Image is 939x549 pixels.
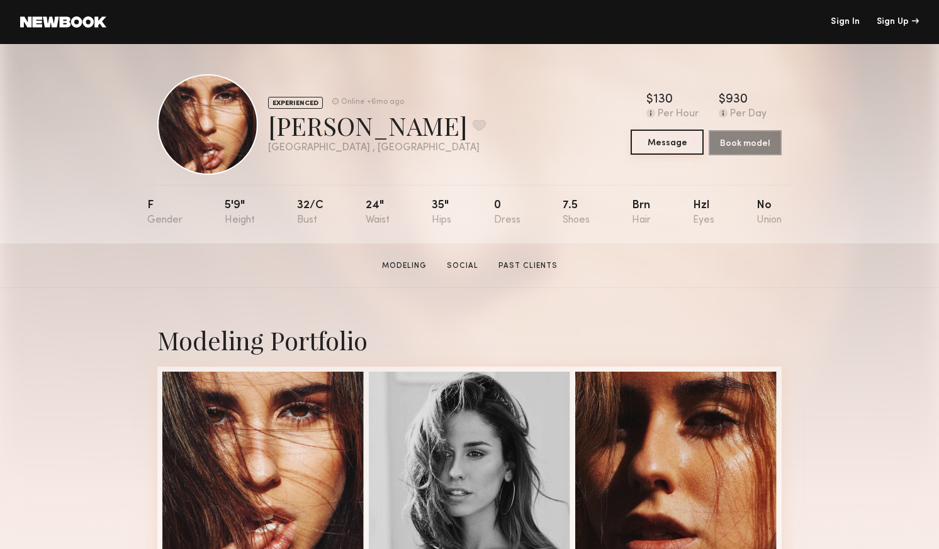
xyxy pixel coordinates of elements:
a: Modeling [377,260,432,272]
div: 930 [726,94,748,106]
div: F [147,200,183,226]
a: Social [442,260,483,272]
div: Per Hour [658,109,699,120]
div: 35" [432,200,451,226]
div: [GEOGRAPHIC_DATA] , [GEOGRAPHIC_DATA] [268,143,486,153]
div: 7.5 [563,200,590,226]
div: 32/c [297,200,323,226]
div: [PERSON_NAME] [268,109,486,142]
div: 24" [366,200,390,226]
div: 130 [653,94,673,106]
div: Sign Up [877,18,919,26]
div: No [756,200,782,226]
div: $ [719,94,726,106]
div: Modeling Portfolio [157,323,782,357]
a: Sign In [831,18,860,26]
button: Message [631,130,704,155]
div: Hzl [693,200,714,226]
div: Per Day [730,109,767,120]
div: Brn [632,200,651,226]
div: $ [646,94,653,106]
div: EXPERIENCED [268,97,323,109]
div: 0 [494,200,520,226]
div: Online +6mo ago [341,98,404,106]
a: Past Clients [493,260,563,272]
div: 5'9" [225,200,255,226]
